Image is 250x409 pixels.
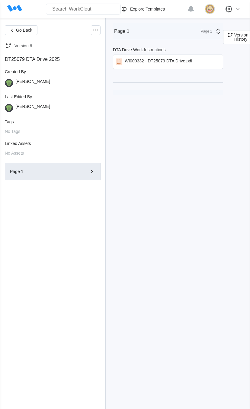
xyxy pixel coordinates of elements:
img: gator.png [5,79,13,87]
div: Last Edited By [5,94,101,99]
input: Search WorkClout [46,4,120,14]
div: DT25079 DTA Drive 2025 [5,57,101,62]
div: DTA Drive Work Instructions [113,47,166,52]
div: Page 1 [114,29,130,34]
div: No Assets [5,151,101,156]
div: Created By [5,69,101,74]
div: [PERSON_NAME] [15,79,50,87]
div: Explore Templates [130,7,165,11]
div: Page 1 [197,29,212,33]
div: No Tags [5,129,101,134]
div: Version 6 [14,43,32,48]
div: Linked Assets [5,141,101,146]
span: Version History [234,33,248,41]
div: Tags [5,119,101,124]
button: Go Back [5,25,37,35]
img: gator.png [5,104,13,112]
a: Explore Templates [120,5,184,13]
div: WI000332 - DT25079 DTA Drive.pdf [125,58,192,65]
button: Page 1 [5,163,101,180]
div: [PERSON_NAME] [15,104,50,112]
span: Go Back [16,28,32,32]
img: lion.png [205,4,215,14]
div: Page 1 [10,169,78,174]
